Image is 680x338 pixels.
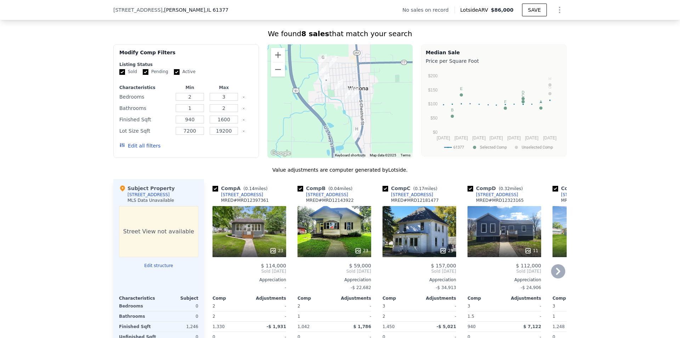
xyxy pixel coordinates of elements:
div: Appreciation [382,277,456,283]
div: 1,246 [160,322,198,332]
a: [STREET_ADDRESS] [212,192,263,198]
div: - [336,311,371,321]
div: 1.5 [467,311,503,321]
div: [STREET_ADDRESS] [221,192,263,198]
span: 1,248 [552,324,565,329]
input: Pending [143,69,148,75]
span: ( miles) [496,186,526,191]
text: [DATE] [489,135,503,140]
div: 1 [552,311,588,321]
text: C [522,93,525,98]
div: MRED # MRD12323165 [476,198,524,203]
text: H [549,77,551,81]
div: Characteristics [119,295,159,301]
span: 940 [467,324,476,329]
div: Bedrooms [119,92,171,102]
span: 1,042 [297,324,310,329]
span: 0.32 [500,186,510,191]
span: -$ 5,021 [437,324,456,329]
div: 0 [160,301,198,311]
div: 605 W 2nd North St [316,63,329,81]
div: Adjustments [504,295,541,301]
text: [DATE] [454,135,468,140]
div: 2 [382,311,418,321]
div: - [421,301,456,311]
div: Adjustments [249,295,286,301]
svg: A chart. [426,66,562,155]
span: Map data ©2025 [370,153,396,157]
text: 61377 [453,145,464,150]
div: 311 S Hickory St [342,85,355,103]
div: 23 [270,247,283,254]
div: 401 N Pine St [326,53,340,71]
div: - [506,311,541,321]
span: 0.17 [415,186,424,191]
div: No sales on record [402,6,454,13]
div: Appreciation [297,277,371,283]
div: Value adjustments are computer generated by Lotside . [113,166,567,173]
div: Lot Size Sqft [119,126,171,136]
strong: 8 sales [301,29,329,38]
button: Clear [242,107,245,110]
div: Max [208,85,239,90]
div: - [421,311,456,321]
label: Active [174,69,195,75]
input: Sold [119,69,125,75]
span: 0.14 [245,186,255,191]
a: [STREET_ADDRESS] [552,192,603,198]
div: Comp A [212,185,270,192]
div: [STREET_ADDRESS] [561,192,603,198]
div: 2 [212,311,248,321]
div: Listing Status [119,62,253,67]
input: Active [174,69,180,75]
div: [STREET_ADDRESS] [391,192,433,198]
span: Sold [DATE] [212,268,286,274]
span: ( miles) [325,186,355,191]
span: 1,450 [382,324,395,329]
a: Open this area in Google Maps (opens a new window) [269,149,293,158]
div: [STREET_ADDRESS] [306,192,348,198]
a: Terms (opens in new tab) [401,153,410,157]
button: Clear [242,96,245,99]
span: [STREET_ADDRESS] [113,6,163,13]
div: 0 [160,311,198,321]
div: MRED # MRD12397361 [221,198,269,203]
span: -$ 22,682 [351,285,371,290]
div: Bathrooms [119,311,157,321]
span: 2 [297,304,300,309]
div: Subject Property [119,185,175,192]
div: Bedrooms [119,301,157,311]
text: $100 [428,101,438,106]
div: - [251,301,286,311]
div: - [251,311,286,321]
span: -$ 34,913 [436,285,456,290]
div: MRED # MRD12137351 [561,198,609,203]
text: F [504,100,506,104]
span: Sold [DATE] [297,268,371,274]
img: Google [269,149,293,158]
text: A [540,100,543,104]
text: [DATE] [437,135,450,140]
div: Finished Sqft [119,322,157,332]
div: Comp [382,295,419,301]
div: 1 [297,311,333,321]
button: Clear [242,130,245,133]
a: [STREET_ADDRESS] [467,192,518,198]
text: B [451,108,453,112]
div: Characteristics [119,85,171,90]
span: $ 112,000 [516,263,541,268]
div: [STREET_ADDRESS] [476,192,518,198]
div: 4 Prairieview [350,123,363,140]
div: Comp D [467,185,526,192]
div: Finished Sqft [119,115,171,124]
span: Sold [DATE] [467,268,541,274]
button: Show Options [552,3,567,17]
div: [STREET_ADDRESS] [127,192,170,198]
text: $50 [430,116,437,121]
text: $0 [433,130,438,135]
div: Street View not available [119,206,198,257]
span: -$ 24,906 [521,285,541,290]
div: - [212,283,286,293]
button: SAVE [522,4,547,16]
span: , IL 61377 [205,7,228,13]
